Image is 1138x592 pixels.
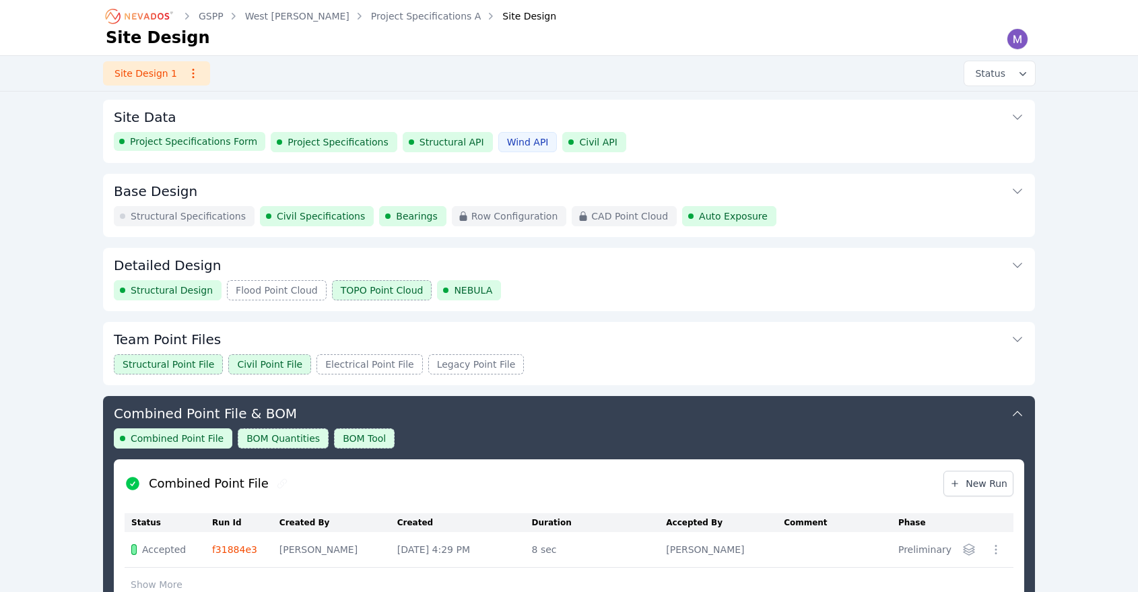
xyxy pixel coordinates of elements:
th: Comment [784,513,898,532]
button: Status [964,61,1035,86]
div: Detailed DesignStructural DesignFlood Point CloudTOPO Point CloudNEBULA [103,248,1035,311]
th: Created By [279,513,397,532]
td: [PERSON_NAME] [279,532,397,568]
span: BOM Quantities [246,432,320,445]
span: Electrical Point File [325,358,413,371]
h3: Team Point Files [114,330,221,349]
span: Status [970,67,1005,80]
span: Civil Specifications [277,209,365,223]
span: CAD Point Cloud [591,209,668,223]
span: NEBULA [454,284,492,297]
a: f31884e3 [212,544,257,555]
span: Civil API [579,135,617,149]
button: Combined Point File & BOM [114,396,1024,428]
div: Team Point FilesStructural Point FileCivil Point FileElectrical Point FileLegacy Point File [103,322,1035,385]
button: Team Point Files [114,322,1024,354]
div: Site DataProject Specifications FormProject SpecificationsStructural APIWind APICivil API [103,100,1035,163]
img: Madeline Koldos [1007,28,1028,50]
span: Structural API [420,135,484,149]
td: [DATE] 4:29 PM [397,532,532,568]
a: Site Design 1 [103,61,210,86]
button: Base Design [114,174,1024,206]
th: Status [125,513,212,532]
div: Base DesignStructural SpecificationsCivil SpecificationsBearingsRow ConfigurationCAD Point CloudA... [103,174,1035,237]
span: Combined Point File [131,432,224,445]
h3: Site Data [114,108,176,127]
a: Project Specifications A [371,9,481,23]
span: Row Configuration [471,209,558,223]
th: Phase [898,513,958,532]
span: Project Specifications [288,135,389,149]
span: Accepted [142,543,186,556]
span: Civil Point File [237,358,302,371]
a: GSPP [199,9,224,23]
h1: Site Design [106,27,210,48]
span: New Run [949,477,1007,490]
th: Accepted By [666,513,784,532]
span: Auto Exposure [699,209,768,223]
span: BOM Tool [343,432,386,445]
th: Duration [532,513,667,532]
span: Flood Point Cloud [236,284,318,297]
span: Bearings [396,209,438,223]
h2: Combined Point File [149,474,269,493]
button: Site Data [114,100,1024,132]
button: Detailed Design [114,248,1024,280]
h3: Combined Point File & BOM [114,404,297,423]
span: Structural Specifications [131,209,246,223]
div: Preliminary [898,543,951,556]
div: 8 sec [532,543,660,556]
h3: Detailed Design [114,256,221,275]
td: [PERSON_NAME] [666,532,784,568]
span: Project Specifications Form [130,135,257,148]
span: Wind API [507,135,549,149]
h3: Base Design [114,182,197,201]
nav: Breadcrumb [106,5,556,27]
th: Created [397,513,532,532]
span: Structural Design [131,284,213,297]
span: Legacy Point File [437,358,516,371]
a: New Run [943,471,1013,496]
a: West [PERSON_NAME] [245,9,349,23]
span: TOPO Point Cloud [341,284,424,297]
span: Structural Point File [123,358,214,371]
div: Site Design [483,9,556,23]
th: Run Id [212,513,279,532]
